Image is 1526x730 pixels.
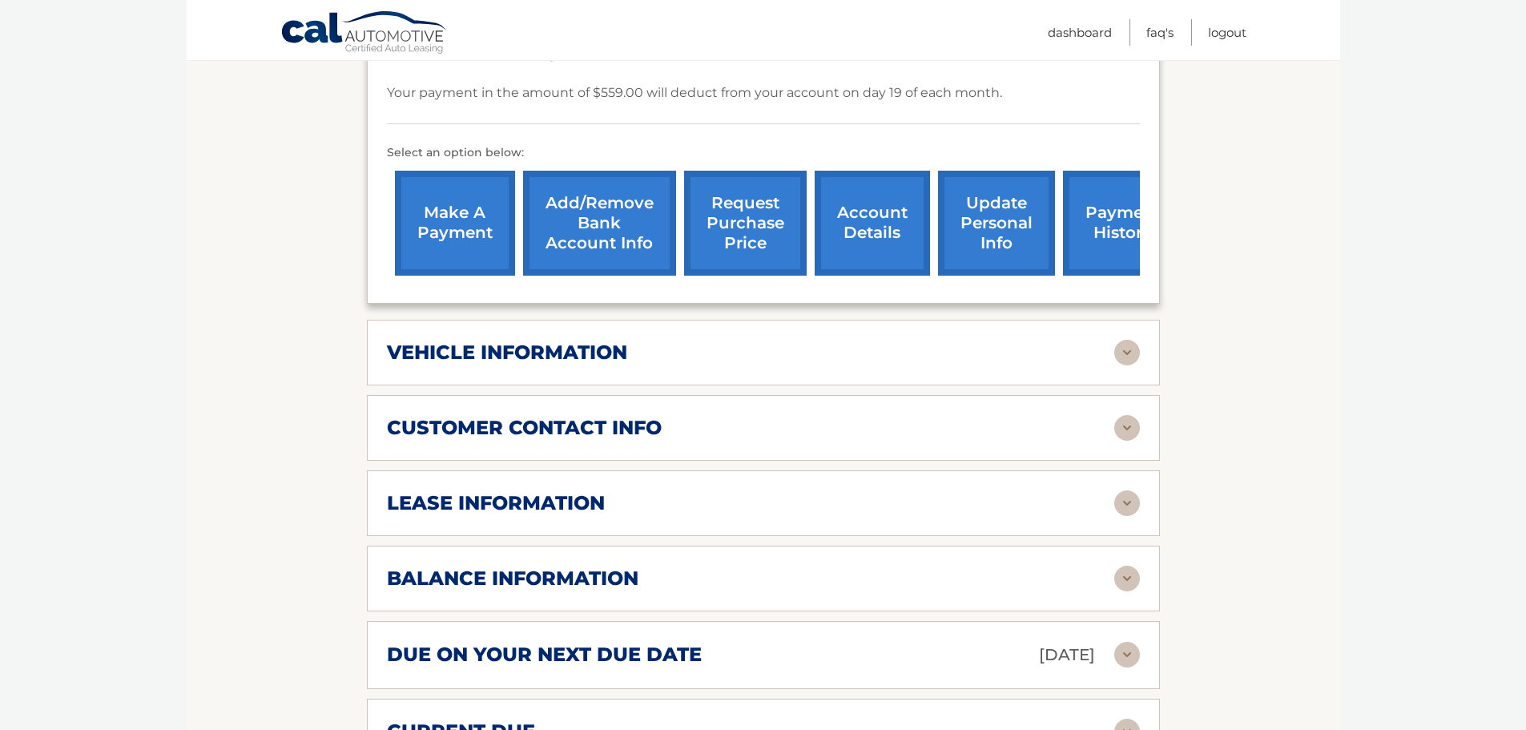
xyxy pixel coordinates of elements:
[1208,19,1246,46] a: Logout
[1039,641,1095,669] p: [DATE]
[387,341,627,365] h2: vehicle information
[1114,415,1140,441] img: accordion-rest.svg
[684,171,807,276] a: request purchase price
[1146,19,1174,46] a: FAQ's
[387,643,702,667] h2: due on your next due date
[280,10,449,57] a: Cal Automotive
[387,567,638,591] h2: balance information
[387,491,605,515] h2: lease information
[815,171,930,276] a: account details
[938,171,1055,276] a: update personal info
[1114,566,1140,591] img: accordion-rest.svg
[387,82,1002,104] p: Your payment in the amount of $559.00 will deduct from your account on day 19 of each month.
[1063,171,1183,276] a: payment history
[387,416,662,440] h2: customer contact info
[410,46,558,62] span: Enrolled For Auto Pay
[1114,490,1140,516] img: accordion-rest.svg
[1114,340,1140,365] img: accordion-rest.svg
[387,143,1140,163] p: Select an option below:
[395,171,515,276] a: make a payment
[1048,19,1112,46] a: Dashboard
[1114,642,1140,667] img: accordion-rest.svg
[523,171,676,276] a: Add/Remove bank account info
